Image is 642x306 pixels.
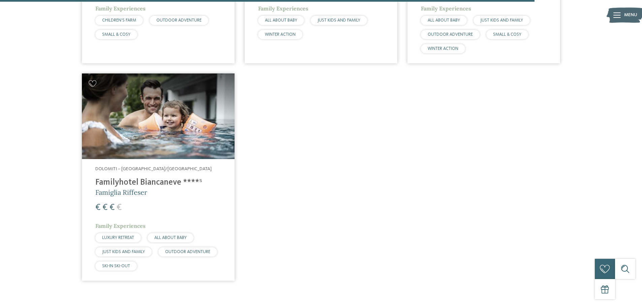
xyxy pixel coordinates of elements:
span: JUST KIDS AND FAMILY [317,18,360,23]
span: OUTDOOR ADVENTURE [156,18,202,23]
span: ALL ABOUT BABY [428,18,460,23]
span: CHILDREN’S FARM [102,18,136,23]
img: Cercate un hotel per famiglie? Qui troverete solo i migliori! [82,73,235,159]
span: Family Experiences [95,5,146,12]
span: Family Experiences [95,222,146,229]
span: Famiglia Riffeser [95,188,147,196]
span: € [95,203,100,212]
span: LUXURY RETREAT [102,236,134,240]
span: JUST KIDS AND FAMILY [480,18,523,23]
a: Cercate un hotel per famiglie? Qui troverete solo i migliori! Dolomiti – [GEOGRAPHIC_DATA]/[GEOGR... [82,73,235,281]
span: WINTER ACTION [265,32,296,37]
span: SMALL & COSY [493,32,521,37]
span: SMALL & COSY [102,32,130,37]
span: WINTER ACTION [428,47,458,51]
span: ALL ABOUT BABY [154,236,187,240]
span: € [117,203,122,212]
h4: Familyhotel Biancaneve ****ˢ [95,178,221,188]
span: € [110,203,115,212]
span: ALL ABOUT BABY [265,18,297,23]
span: JUST KIDS AND FAMILY [102,250,145,254]
span: OUTDOOR ADVENTURE [165,250,210,254]
span: Dolomiti – [GEOGRAPHIC_DATA]/[GEOGRAPHIC_DATA] [95,166,212,171]
span: € [102,203,108,212]
span: SKI-IN SKI-OUT [102,264,130,268]
span: OUTDOOR ADVENTURE [428,32,473,37]
span: Family Experiences [421,5,471,12]
span: Family Experiences [258,5,308,12]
